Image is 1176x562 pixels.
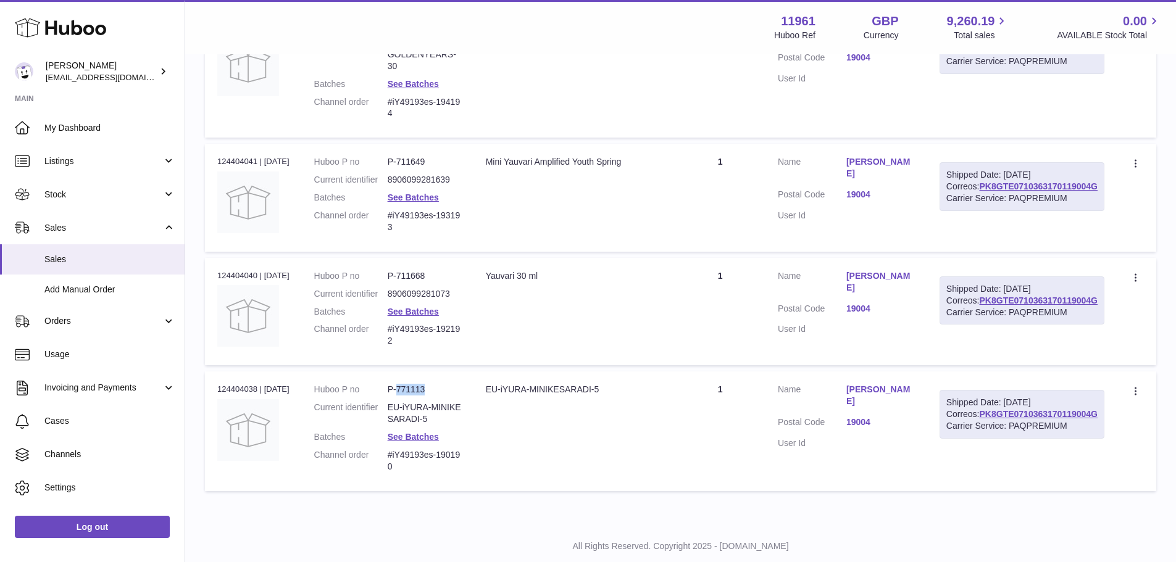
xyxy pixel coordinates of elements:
dd: P-711668 [388,270,461,282]
dt: Channel order [314,323,388,347]
dt: Postal Code [778,189,846,204]
a: 9,260.19 Total sales [947,13,1009,41]
dd: 8906099281073 [388,288,461,300]
strong: GBP [872,13,898,30]
div: 124404041 | [DATE] [217,156,290,167]
td: 1 [675,7,765,138]
td: 1 [675,144,765,251]
img: no-photo.jpg [217,171,279,233]
dd: EU-iYURA-MINIKESARADI-5 [388,402,461,425]
div: [PERSON_NAME] [46,60,157,83]
a: 19004 [846,52,915,64]
dt: Postal Code [778,303,846,318]
dt: Name [778,156,846,183]
span: Sales [44,254,175,265]
span: Sales [44,222,162,234]
img: no-photo.jpg [217,35,279,96]
span: Listings [44,155,162,167]
a: See Batches [388,307,439,316]
a: 0.00 AVAILABLE Stock Total [1057,13,1161,41]
td: 1 [675,258,765,365]
dd: P-711649 [388,156,461,168]
dt: Name [778,384,846,410]
img: no-photo.jpg [217,285,279,347]
div: Carrier Service: PAQPREMIUM [946,56,1098,67]
a: [PERSON_NAME] [846,156,915,180]
dd: #iY49193es-194194 [388,96,461,120]
span: Stock [44,189,162,200]
img: internalAdmin-11961@internal.huboo.com [15,62,33,81]
img: no-photo.jpg [217,399,279,461]
span: 9,260.19 [947,13,995,30]
a: 19004 [846,189,915,200]
div: Yauvari 30 ml [486,270,663,282]
dt: Postal Code [778,416,846,431]
div: 124404040 | [DATE] [217,270,290,281]
dt: Channel order [314,210,388,233]
span: Channels [44,448,175,460]
dd: #iY49193es-192192 [388,323,461,347]
a: PK8GTE0710363170119004G [980,295,1098,305]
span: Cases [44,415,175,427]
div: Shipped Date: [DATE] [946,397,1098,408]
dd: #iY49193es-190190 [388,449,461,473]
dt: Channel order [314,449,388,473]
dd: #iY49193es-193193 [388,210,461,233]
a: PK8GTE0710363170119004G [980,181,1098,191]
dt: Huboo P no [314,156,388,168]
strong: 11961 [781,13,815,30]
span: 0.00 [1123,13,1147,30]
dt: Batches [314,192,388,204]
a: See Batches [388,79,439,89]
a: 19004 [846,303,915,315]
td: 1 [675,371,765,490]
div: Carrier Service: PAQPREMIUM [946,307,1098,318]
dt: Current identifier [314,174,388,186]
span: [EMAIL_ADDRESS][DOMAIN_NAME] [46,72,181,82]
dt: Current identifier [314,288,388,300]
dd: 8906099281639 [388,174,461,186]
div: Shipped Date: [DATE] [946,283,1098,295]
a: 19004 [846,416,915,428]
dt: Current identifier [314,402,388,425]
dt: Huboo P no [314,270,388,282]
dt: User Id [778,323,846,335]
a: See Batches [388,432,439,442]
div: Mini Yauvari Amplified Youth Spring [486,156,663,168]
span: Invoicing and Payments [44,382,162,394]
span: Orders [44,315,162,327]
span: Total sales [954,30,1009,41]
dd: EU-MODERNICA-GOLDENYEARS-30 [388,37,461,72]
div: Correos: [940,276,1104,325]
a: Log out [15,516,170,538]
span: Settings [44,482,175,494]
div: Huboo Ref [774,30,815,41]
dt: Channel order [314,96,388,120]
dt: User Id [778,73,846,85]
a: See Batches [388,192,439,202]
dd: P-771113 [388,384,461,395]
div: 124404038 | [DATE] [217,384,290,395]
span: Usage [44,349,175,360]
div: Shipped Date: [DATE] [946,169,1098,181]
dt: Batches [314,78,388,90]
div: Carrier Service: PAQPREMIUM [946,192,1098,204]
dt: Batches [314,431,388,443]
a: [PERSON_NAME] [846,270,915,294]
div: EU-iYURA-MINIKESARADI-5 [486,384,663,395]
dt: Huboo P no [314,384,388,395]
div: Currency [864,30,899,41]
div: Correos: [940,162,1104,211]
dt: User Id [778,210,846,221]
span: AVAILABLE Stock Total [1057,30,1161,41]
dt: Current identifier [314,37,388,72]
a: [PERSON_NAME] [846,384,915,407]
div: Correos: [940,390,1104,439]
span: Add Manual Order [44,284,175,295]
dt: User Id [778,437,846,449]
dt: Batches [314,306,388,318]
div: Carrier Service: PAQPREMIUM [946,420,1098,432]
dt: Name [778,270,846,297]
span: My Dashboard [44,122,175,134]
a: PK8GTE0710363170119004G [980,409,1098,419]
